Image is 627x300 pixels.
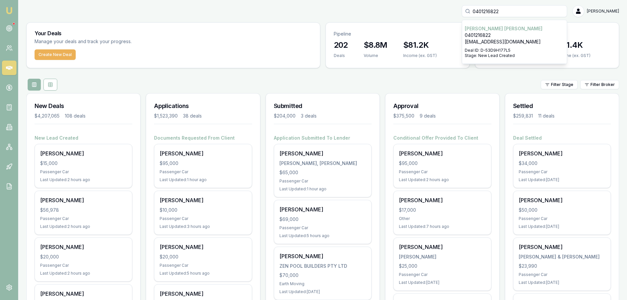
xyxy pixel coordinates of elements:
[399,272,485,277] div: Passenger Car
[279,160,366,167] div: [PERSON_NAME], [PERSON_NAME]
[551,82,573,87] span: Filter Stage
[279,281,366,286] div: Earth Moving
[35,113,60,119] div: $4,207,065
[393,113,414,119] div: $375,500
[279,178,366,184] div: Passenger Car
[279,216,366,223] div: $69,000
[403,40,437,50] h3: $81.2K
[35,135,132,141] h4: New Lead Created
[519,243,605,251] div: [PERSON_NAME]
[465,32,564,39] p: 0401216822
[279,289,366,294] div: Last Updated: [DATE]
[399,177,485,182] div: Last Updated: 2 hours ago
[519,263,605,269] div: $23,990
[399,216,485,221] div: Other
[399,207,485,213] div: $17,000
[557,40,590,50] h3: $21.4K
[160,196,246,204] div: [PERSON_NAME]
[399,243,485,251] div: [PERSON_NAME]
[519,169,605,175] div: Passenger Car
[40,196,127,204] div: [PERSON_NAME]
[519,216,605,221] div: Passenger Car
[279,252,366,260] div: [PERSON_NAME]
[519,207,605,213] div: $50,000
[334,31,461,37] p: Pipeline
[465,39,564,45] p: [EMAIL_ADDRESS][DOMAIN_NAME]
[160,160,246,167] div: $95,000
[160,254,246,260] div: $20,000
[160,224,246,229] div: Last Updated: 3 hours ago
[519,160,605,167] div: $34,000
[399,196,485,204] div: [PERSON_NAME]
[40,243,127,251] div: [PERSON_NAME]
[420,113,436,119] div: 9 deals
[40,207,127,213] div: $56,978
[35,38,203,45] p: Manage your deals and track your progress.
[279,205,366,213] div: [PERSON_NAME]
[40,290,127,298] div: [PERSON_NAME]
[274,135,372,141] h4: Application Submitted To Lender
[160,177,246,182] div: Last Updated: 1 hour ago
[462,20,567,64] div: Select deal for Stephanie Puha cronin
[399,224,485,229] div: Last Updated: 7 hours ago
[160,243,246,251] div: [PERSON_NAME]
[40,160,127,167] div: $15,000
[279,225,366,231] div: Passenger Car
[160,216,246,221] div: Passenger Car
[334,40,348,50] h3: 202
[5,7,13,14] img: emu-icon-u.png
[465,48,564,53] p: Deal ID: D-53D9H177L5
[40,169,127,175] div: Passenger Car
[279,263,366,269] div: ZEN POOL BUILDERS PTY LTD
[301,113,317,119] div: 3 deals
[183,113,202,119] div: 38 deals
[519,196,605,204] div: [PERSON_NAME]
[35,101,132,111] h3: New Deals
[590,82,615,87] span: Filter Broker
[160,150,246,157] div: [PERSON_NAME]
[40,150,127,157] div: [PERSON_NAME]
[35,49,76,60] button: Create New Deal
[399,254,485,260] div: [PERSON_NAME]
[279,169,366,176] div: $65,000
[580,80,619,89] button: Filter Broker
[279,233,366,238] div: Last Updated: 5 hours ago
[35,31,312,36] h3: Your Deals
[399,150,485,157] div: [PERSON_NAME]
[513,101,611,111] h3: Settled
[557,53,590,58] div: Income (ex. GST)
[279,186,366,192] div: Last Updated: 1 hour ago
[154,113,178,119] div: $1,523,390
[364,53,387,58] div: Volume
[465,53,564,58] p: Stage: New Lead Created
[40,224,127,229] div: Last Updated: 2 hours ago
[519,254,605,260] div: [PERSON_NAME] & [PERSON_NAME]
[364,40,387,50] h3: $8.8M
[393,135,491,141] h4: Conditional Offer Provided To Client
[274,113,296,119] div: $204,000
[274,101,372,111] h3: Submitted
[160,207,246,213] div: $10,000
[519,150,605,157] div: [PERSON_NAME]
[403,53,437,58] div: Income (ex. GST)
[65,113,86,119] div: 108 deals
[399,160,485,167] div: $95,000
[513,113,533,119] div: $259,831
[279,150,366,157] div: [PERSON_NAME]
[513,135,611,141] h4: Deal Settled
[465,25,564,32] p: [PERSON_NAME] [PERSON_NAME]
[519,224,605,229] div: Last Updated: [DATE]
[399,169,485,175] div: Passenger Car
[462,5,567,17] input: Search deals
[538,113,555,119] div: 11 deals
[541,80,578,89] button: Filter Stage
[160,271,246,276] div: Last Updated: 5 hours ago
[519,280,605,285] div: Last Updated: [DATE]
[40,216,127,221] div: Passenger Car
[154,101,252,111] h3: Applications
[587,9,619,14] span: [PERSON_NAME]
[160,263,246,268] div: Passenger Car
[40,271,127,276] div: Last Updated: 2 hours ago
[519,177,605,182] div: Last Updated: [DATE]
[519,272,605,277] div: Passenger Car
